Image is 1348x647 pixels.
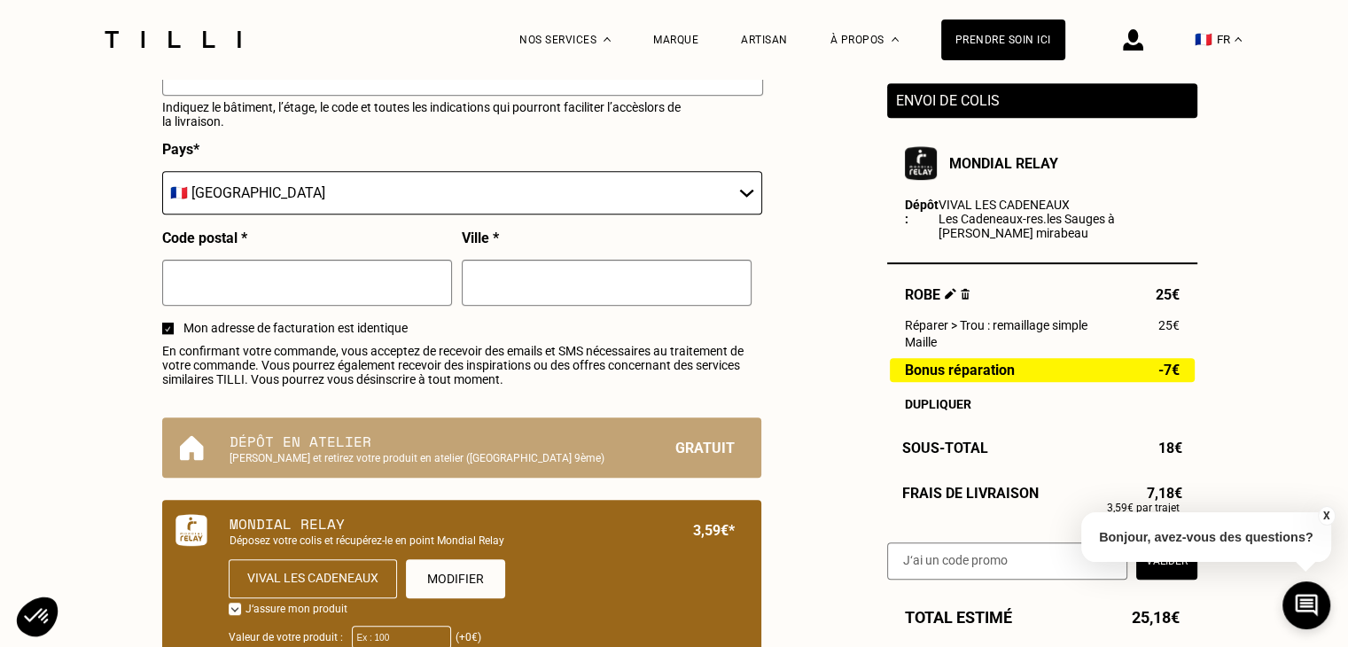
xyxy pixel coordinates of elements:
a: Prendre soin ici [941,19,1065,60]
img: sélectionné [165,326,170,331]
b: Mondial Relay [949,154,1058,171]
p: Gratuit [675,431,735,464]
button: X [1317,506,1335,526]
div: Vival les cadeneaux [229,559,397,598]
span: Mon adresse de facturation est identique [183,321,761,335]
p: Les Cadeneaux-res.les Sauges à [PERSON_NAME] mirabeau [939,212,1180,240]
p: Pays * [162,141,199,158]
img: Menu déroulant à propos [892,37,899,42]
span: Robe [905,286,970,303]
a: Artisan [741,34,788,46]
p: Déposez votre colis et récupérez-le en point Mondial Relay [230,534,634,547]
span: 25€ [1158,318,1180,332]
a: Marque [653,34,698,46]
div: Sous-Total [887,439,1197,456]
div: Total estimé [887,607,1197,626]
p: J‘assure mon produit [245,603,347,618]
span: 🇫🇷 [1195,31,1212,48]
img: Menu déroulant [604,37,611,42]
img: Éditer [945,288,956,300]
p: Envoi de colis [896,92,1188,109]
span: (+0€) [456,631,481,643]
p: VIVAL LES CADENEAUX [939,198,1180,212]
img: Mondial Relay [175,514,207,547]
span: 7,18€ [1147,484,1182,501]
img: Logo du service de couturière Tilli [98,31,247,48]
img: Dépôt en atelier [175,432,207,464]
img: menu déroulant [1235,37,1242,42]
div: Frais de livraison [887,484,1197,501]
span: 25€ [1156,286,1180,303]
p: Dépôt en atelier [230,431,634,452]
img: Mondial Relay [905,146,937,180]
div: Dupliquer [905,396,1180,410]
img: Supprimer [961,288,970,300]
span: Réparer > Trou : remaillage simple [905,318,1087,332]
p: Indiquez le bâtiment, l’étage, le code et toutes les indications qui pourront faciliter l’accès l... [162,100,682,129]
span: 25,18€ [1132,607,1180,626]
p: 3,59€* [693,513,735,547]
img: icône connexion [1123,29,1143,51]
span: 18€ [1158,439,1182,456]
p: Mondial Relay [230,513,634,534]
span: -7€ [1158,362,1180,377]
button: Modifier [406,559,505,598]
p: Code postal * [162,230,247,246]
span: En confirmant votre commande, vous acceptez de recevoir des emails et SMS nécessaires au traiteme... [162,344,761,386]
label: Valeur de votre produit : [229,631,343,643]
p: Ville * [462,230,499,246]
span: Bonus réparation [905,362,1015,377]
input: J‘ai un code promo [887,542,1127,579]
p: [PERSON_NAME] et retirez votre produit en atelier ([GEOGRAPHIC_DATA] 9ème) [230,452,634,464]
b: Dépôt : [905,198,939,240]
p: 3,59€ par trajet [887,501,1197,513]
span: Maille [905,334,937,348]
p: Bonjour, avez-vous des questions? [1081,512,1331,562]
